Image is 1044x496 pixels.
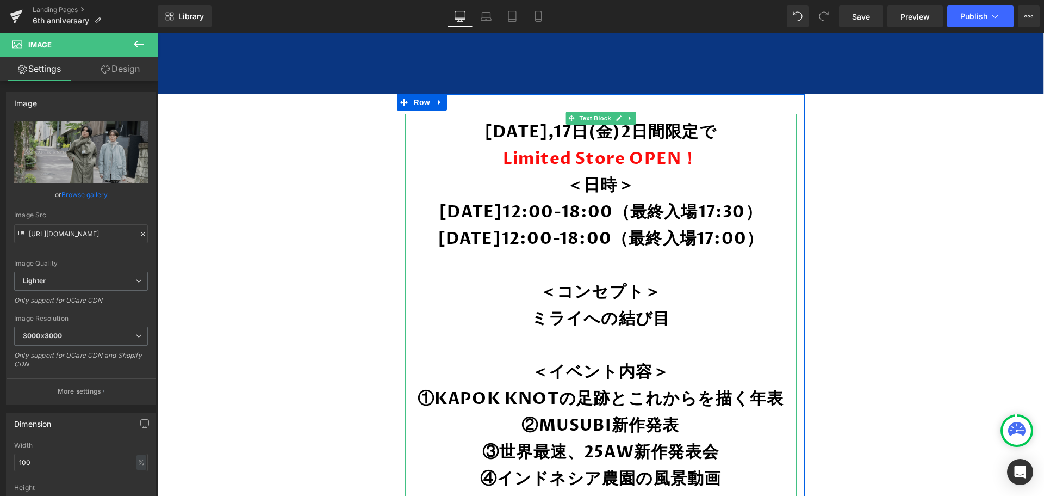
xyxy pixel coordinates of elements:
b: ＜コンセプト＞ [383,248,504,271]
button: Redo [813,5,835,27]
span: Row [254,62,276,78]
strong: [DATE]12:00-18:00（最終入場17:00） [281,195,607,217]
a: New Library [158,5,212,27]
a: Landing Pages [33,5,158,14]
a: Expand / Collapse [276,62,290,78]
b: ミライへの結び目 [374,275,513,297]
span: Limited Store OPEN！ [346,115,542,137]
button: More settings [7,378,156,404]
a: Browse gallery [61,185,108,204]
strong: ＜日時＞ [409,142,477,164]
a: Expand / Collapse [467,79,478,92]
span: Library [178,11,204,21]
a: Tablet [499,5,525,27]
button: Undo [787,5,809,27]
b: ②MUSUBI新作発表 [364,382,522,404]
div: Only support for UCare CDN and Shopify CDN [14,351,148,376]
div: Dimension [14,413,52,428]
div: Image Resolution [14,315,148,322]
span: Text Block [420,79,456,92]
strong: [DATE]12:00-18:00（最終入場17:30） [282,168,605,191]
span: 6th anniversary [33,16,89,25]
div: Width [14,442,148,449]
input: Link [14,224,148,243]
a: Laptop [473,5,499,27]
div: or [14,189,148,200]
span: Preview [900,11,930,22]
span: Image [28,40,52,49]
p: More settings [58,387,101,396]
b: ③世界最速、25AW新作発表会 [325,408,562,431]
span: Publish [960,12,987,21]
a: Mobile [525,5,551,27]
div: Height [14,484,148,492]
strong: [DATE],17日(金)2日間限定で [327,88,560,111]
a: Preview [887,5,943,27]
div: Image Src [14,211,148,219]
b: Lighter [23,277,46,285]
div: Image [14,93,37,108]
div: Only support for UCare CDN [14,296,148,312]
b: ④インドネシア農園の風景動画 [323,435,564,457]
a: Desktop [447,5,473,27]
div: Image Quality [14,260,148,267]
b: ①KAPOK KNOTの足跡とこれからを描く年表 [260,355,627,377]
button: Publish [947,5,1014,27]
div: % [136,455,146,470]
strong: ＜イベント内容＞ [375,328,513,351]
b: ⑤サンプル販売＆コラボブランドの展示 [288,462,600,484]
input: auto [14,454,148,471]
a: Design [81,57,160,81]
div: Open Intercom Messenger [1007,459,1033,485]
button: More [1018,5,1040,27]
b: 3000x3000 [23,332,62,340]
span: Save [852,11,870,22]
